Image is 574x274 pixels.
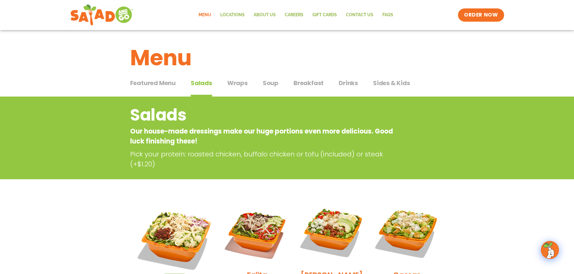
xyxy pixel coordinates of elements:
h2: Salads [130,103,396,127]
a: Locations [216,8,249,22]
span: Soup [263,79,278,88]
span: Salads [191,79,212,88]
img: wpChatIcon [541,242,558,258]
a: Careers [280,8,308,22]
a: GIFT CARDS [308,8,341,22]
a: Contact Us [341,8,378,22]
nav: Menu [194,8,398,22]
a: ORDER NOW [458,8,504,22]
a: Menu [194,8,216,22]
p: Our house-made dressings make our huge portions even more delicious. Good luck finishing these! [130,126,396,146]
p: Pick your protein: roasted chicken, buffalo chicken or tofu (included) or steak (+$1.20) [130,149,398,169]
span: Featured Menu [130,79,176,88]
span: Wraps [227,79,248,88]
span: Sides & Kids [373,79,410,88]
a: About Us [249,8,280,22]
img: Product photo for Caesar Salad [374,200,439,265]
img: new-SAG-logo-768×292 [70,3,134,27]
h1: Menu [130,42,444,74]
div: Tabbed content [130,76,444,97]
img: Product photo for Cobb Salad [299,200,365,265]
span: Drinks [339,79,358,88]
span: Breakfast [293,79,324,88]
a: FAQs [378,8,398,22]
img: Product photo for Fajita Salad [224,200,290,265]
span: ORDER NOW [464,11,498,19]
